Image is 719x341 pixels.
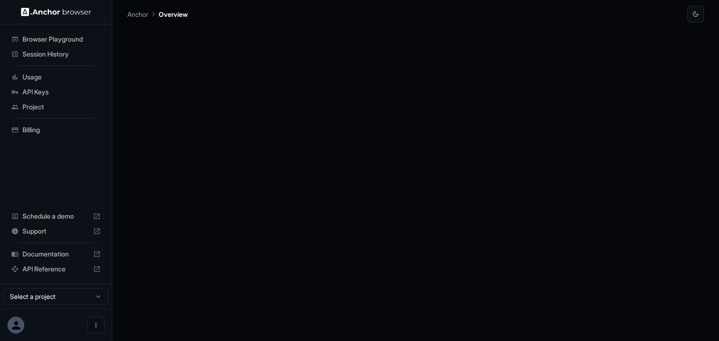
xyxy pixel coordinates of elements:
[7,122,104,137] div: Billing
[7,47,104,62] div: Session History
[22,72,101,82] span: Usage
[7,209,104,224] div: Schedule a demo
[22,50,101,59] span: Session History
[22,227,89,236] span: Support
[22,249,89,259] span: Documentation
[22,87,101,97] span: API Keys
[7,262,104,277] div: API Reference
[159,9,188,19] p: Overview
[7,247,104,262] div: Documentation
[21,7,91,16] img: Anchor Logo
[127,9,148,19] p: Anchor
[127,9,188,19] nav: breadcrumb
[7,70,104,85] div: Usage
[22,35,101,44] span: Browser Playground
[22,102,101,112] span: Project
[7,85,104,99] div: API Keys
[7,99,104,114] div: Project
[22,212,89,221] span: Schedule a demo
[7,32,104,47] div: Browser Playground
[22,264,89,274] span: API Reference
[88,317,104,334] button: Open menu
[7,224,104,239] div: Support
[22,125,101,135] span: Billing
